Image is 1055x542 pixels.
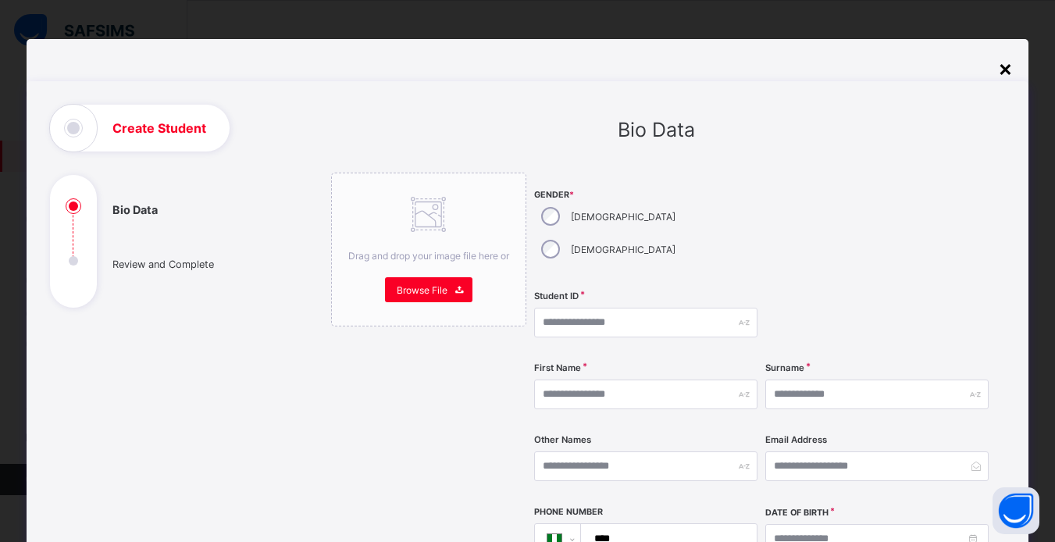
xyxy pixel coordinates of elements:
[397,284,447,296] span: Browse File
[765,434,827,445] label: Email Address
[534,507,603,517] label: Phone Number
[534,291,579,301] label: Student ID
[331,173,526,326] div: Drag and drop your image file here orBrowse File
[993,487,1039,534] button: Open asap
[534,362,581,373] label: First Name
[571,244,675,255] label: [DEMOGRAPHIC_DATA]
[765,508,829,518] label: Date of Birth
[534,434,591,445] label: Other Names
[571,211,675,223] label: [DEMOGRAPHIC_DATA]
[112,122,206,134] h1: Create Student
[348,250,509,262] span: Drag and drop your image file here or
[998,55,1013,81] div: ×
[765,362,804,373] label: Surname
[534,190,757,200] span: Gender
[618,118,695,141] span: Bio Data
